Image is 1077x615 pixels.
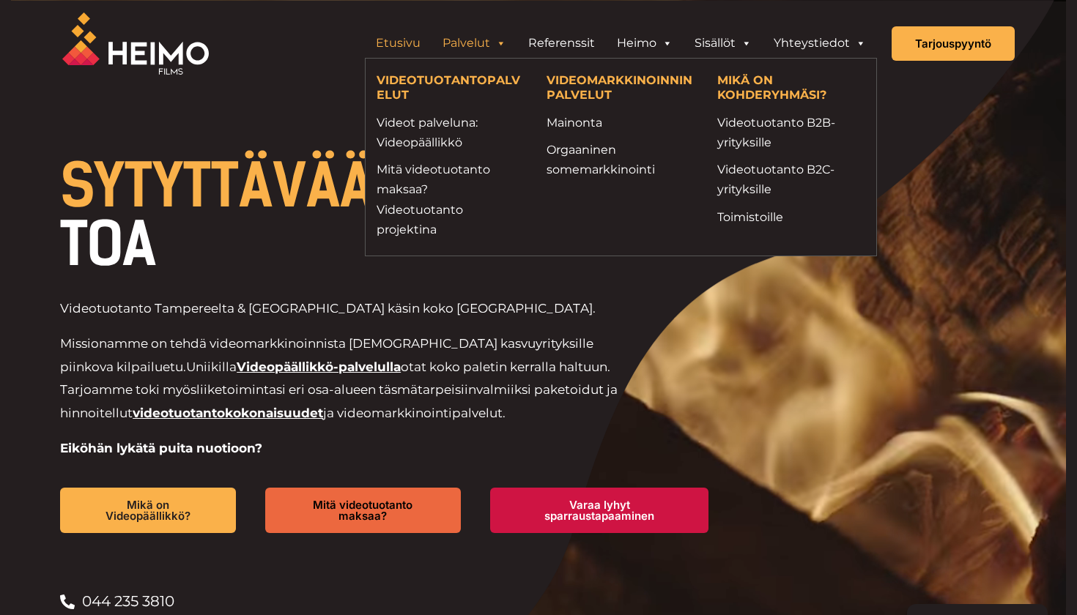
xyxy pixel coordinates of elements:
[60,588,738,615] a: 044 235 3810
[265,488,461,533] a: Mitä videotuotanto maksaa?
[514,499,685,521] span: Varaa lyhyt sparraustapaaminen
[365,29,432,58] a: Etusivu
[186,359,237,374] span: Uniikilla
[717,113,865,152] a: Videotuotanto B2B-yrityksille
[432,29,517,58] a: Palvelut
[237,359,401,374] a: Videopäällikkö-palvelulla
[517,29,606,58] a: Referenssit
[78,588,174,615] span: 044 235 3810
[196,382,476,397] span: liiketoimintasi eri osa-alueen täsmätarpeisiin
[60,157,738,274] h1: VIDEOTUOTANTOA
[133,406,323,420] a: videotuotantokokonaisuudet
[547,73,695,105] h4: VIDEOMARKKINOINNIN PALVELUT
[358,29,884,58] aside: Header Widget 1
[84,499,212,521] span: Mikä on Videopäällikkö?
[60,488,236,533] a: Mikä on Videopäällikkö?
[490,488,708,533] a: Varaa lyhyt sparraustapaaminen
[289,499,437,521] span: Mitä videotuotanto maksaa?
[60,151,374,221] span: SYTYTTÄVÄÄ
[323,406,506,420] span: ja videomarkkinointipalvelut.
[377,73,525,105] h4: VIDEOTUOTANTOPALVELUT
[717,207,865,227] a: Toimistoille
[377,160,525,239] a: Mitä videotuotanto maksaa?Videotuotanto projektina
[377,113,525,152] a: Videot palveluna: Videopäällikkö
[684,29,763,58] a: Sisällöt
[892,26,1015,61] a: Tarjouspyyntö
[717,73,865,105] h4: MIKÄ ON KOHDERYHMÄSI?
[60,382,618,420] span: valmiiksi paketoidut ja hinnoitellut
[763,29,877,58] a: Yhteystiedot
[547,113,695,133] a: Mainonta
[60,332,638,425] p: Missionamme on tehdä videomarkkinoinnista [DEMOGRAPHIC_DATA] kasvuyrityksille piinkova kilpailuetu.
[606,29,684,58] a: Heimo
[547,140,695,179] a: Orgaaninen somemarkkinointi
[60,441,262,455] strong: Eiköhän lykätä puita nuotioon?
[717,160,865,199] a: Videotuotanto B2C-yrityksille
[60,297,638,321] p: Videotuotanto Tampereelta & [GEOGRAPHIC_DATA] käsin koko [GEOGRAPHIC_DATA].
[62,12,209,75] img: Heimo Filmsin logo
